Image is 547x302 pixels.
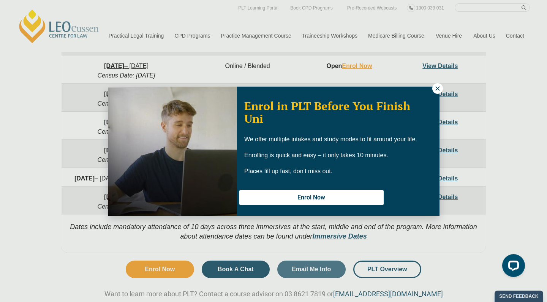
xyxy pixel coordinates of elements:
img: Woman in yellow blouse holding folders looking to the right and smiling [108,87,237,216]
span: We offer multiple intakes and study modes to fit around your life. [244,136,417,142]
button: Enrol Now [239,190,384,205]
span: Enrolling is quick and easy – it only takes 10 minutes. [244,152,388,158]
span: Places fill up fast, don’t miss out. [244,168,332,174]
button: Close [432,83,443,94]
span: Enrol in PLT Before You Finish Uni [244,98,410,126]
iframe: LiveChat chat widget [496,251,528,283]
